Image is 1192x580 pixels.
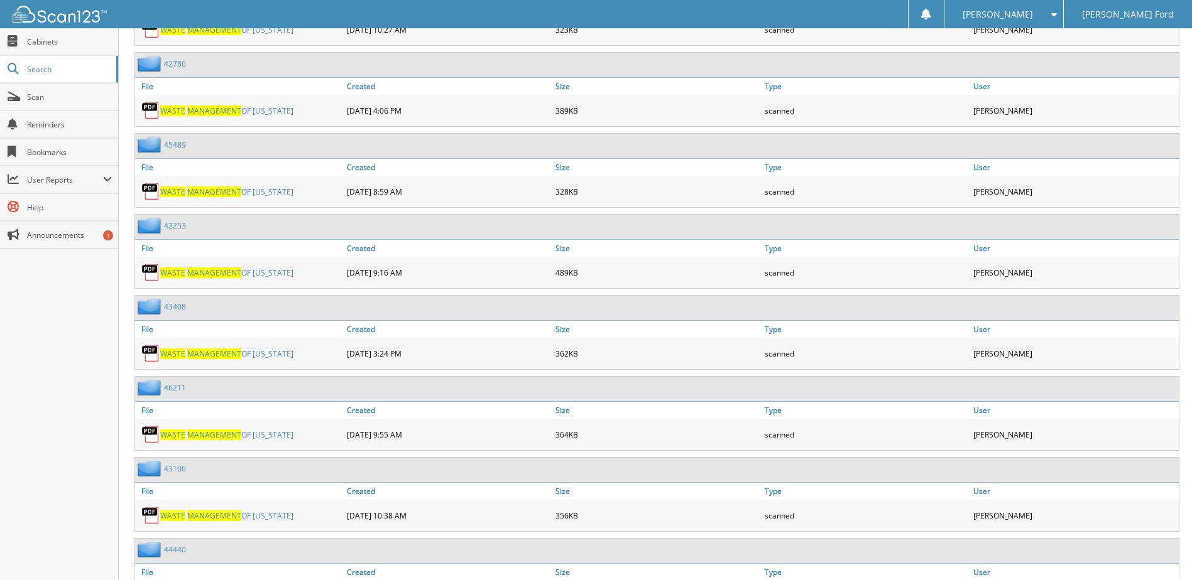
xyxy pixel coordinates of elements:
[552,98,761,123] div: 389KB
[160,348,293,359] a: WASTE MANAGEMENTOF [US_STATE]
[762,321,970,338] a: Type
[138,299,164,314] img: folder2.png
[160,105,185,116] span: WASTE
[552,503,761,528] div: 356KB
[141,506,160,525] img: PDF.png
[135,402,344,419] a: File
[1129,520,1192,580] div: Chat Widget
[344,422,552,447] div: [DATE] 9:55 AM
[762,422,970,447] div: scanned
[138,218,164,234] img: folder2.png
[160,429,293,440] a: WASTE MANAGEMENTOF [US_STATE]
[344,240,552,257] a: Created
[141,101,160,120] img: PDF.png
[970,98,1179,123] div: [PERSON_NAME]
[970,260,1179,285] div: [PERSON_NAME]
[160,267,293,278] a: WASTE MANAGEMENTOF [US_STATE]
[762,98,970,123] div: scanned
[160,267,185,278] span: WASTE
[344,159,552,176] a: Created
[970,240,1179,257] a: User
[164,220,186,231] a: 42253
[344,179,552,204] div: [DATE] 8:59 AM
[762,78,970,95] a: Type
[138,56,164,72] img: folder2.png
[970,159,1179,176] a: User
[27,147,112,158] span: Bookmarks
[27,36,112,47] span: Cabinets
[27,64,110,75] span: Search
[344,98,552,123] div: [DATE] 4:06 PM
[552,159,761,176] a: Size
[344,503,552,528] div: [DATE] 10:38 AM
[135,321,344,338] a: File
[138,461,164,476] img: folder2.png
[552,422,761,447] div: 364KB
[13,6,107,23] img: scan123-logo-white.svg
[344,402,552,419] a: Created
[762,260,970,285] div: scanned
[103,230,113,240] div: 1
[138,380,164,395] img: folder2.png
[344,78,552,95] a: Created
[344,260,552,285] div: [DATE] 9:16 AM
[187,429,241,440] span: MANAGEMENT
[135,159,344,176] a: File
[164,544,186,555] a: 44440
[762,503,970,528] div: scanned
[762,240,970,257] a: Type
[552,483,761,500] a: Size
[164,301,186,312] a: 43408
[1082,11,1174,18] span: [PERSON_NAME] Ford
[135,78,344,95] a: File
[552,321,761,338] a: Size
[164,382,186,393] a: 46211
[187,267,241,278] span: MANAGEMENT
[160,510,293,521] a: WASTE MANAGEMENTOF [US_STATE]
[552,78,761,95] a: Size
[970,422,1179,447] div: [PERSON_NAME]
[160,24,185,35] span: WASTE
[164,58,186,69] a: 42786
[970,321,1179,338] a: User
[164,139,186,150] a: 45489
[762,483,970,500] a: Type
[970,402,1179,419] a: User
[160,429,185,440] span: WASTE
[187,186,241,197] span: MANAGEMENT
[27,230,112,240] span: Announcements
[963,11,1033,18] span: [PERSON_NAME]
[27,175,103,185] span: User Reports
[160,186,293,197] a: WASTE MANAGEMENTOF [US_STATE]
[970,179,1179,204] div: [PERSON_NAME]
[762,402,970,419] a: Type
[187,510,241,521] span: MANAGEMENT
[344,341,552,366] div: [DATE] 3:24 PM
[138,137,164,153] img: folder2.png
[762,179,970,204] div: scanned
[552,402,761,419] a: Size
[344,483,552,500] a: Created
[160,186,185,197] span: WASTE
[762,17,970,42] div: scanned
[141,263,160,282] img: PDF.png
[344,17,552,42] div: [DATE] 10:27 AM
[141,182,160,201] img: PDF.png
[138,542,164,557] img: folder2.png
[27,92,112,102] span: Scan
[141,344,160,363] img: PDF.png
[27,202,112,213] span: Help
[160,105,293,116] a: WASTE MANAGEMENTOF [US_STATE]
[970,503,1179,528] div: [PERSON_NAME]
[552,260,761,285] div: 489KB
[762,341,970,366] div: scanned
[141,20,160,39] img: PDF.png
[164,463,186,474] a: 43106
[187,24,241,35] span: MANAGEMENT
[27,119,112,130] span: Reminders
[135,483,344,500] a: File
[970,483,1179,500] a: User
[552,341,761,366] div: 362KB
[135,240,344,257] a: File
[762,159,970,176] a: Type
